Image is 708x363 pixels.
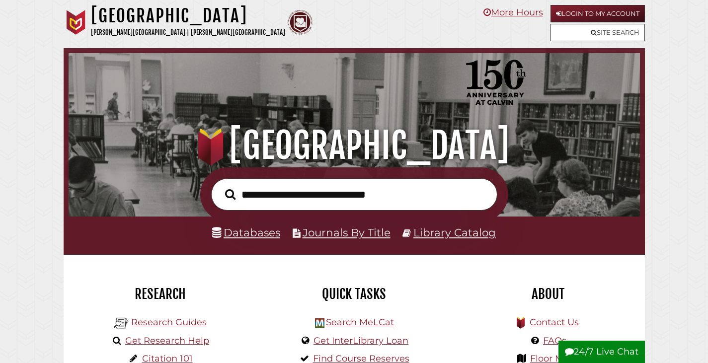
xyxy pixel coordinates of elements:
[225,189,236,200] i: Search
[131,317,207,328] a: Research Guides
[551,5,645,22] a: Login to My Account
[125,335,209,346] a: Get Research Help
[265,286,444,302] h2: Quick Tasks
[530,317,579,328] a: Contact Us
[288,10,313,35] img: Calvin Theological Seminary
[71,286,250,302] h2: Research
[114,316,129,331] img: Hekman Library Logo
[314,335,408,346] a: Get InterLibrary Loan
[91,27,285,38] p: [PERSON_NAME][GEOGRAPHIC_DATA] | [PERSON_NAME][GEOGRAPHIC_DATA]
[212,226,280,239] a: Databases
[326,317,394,328] a: Search MeLCat
[220,186,240,203] button: Search
[91,5,285,27] h1: [GEOGRAPHIC_DATA]
[543,335,566,346] a: FAQs
[551,24,645,41] a: Site Search
[315,318,324,328] img: Hekman Library Logo
[483,7,543,18] a: More Hours
[64,10,88,35] img: Calvin University
[303,226,391,239] a: Journals By Title
[413,226,496,239] a: Library Catalog
[79,124,629,167] h1: [GEOGRAPHIC_DATA]
[459,286,637,302] h2: About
